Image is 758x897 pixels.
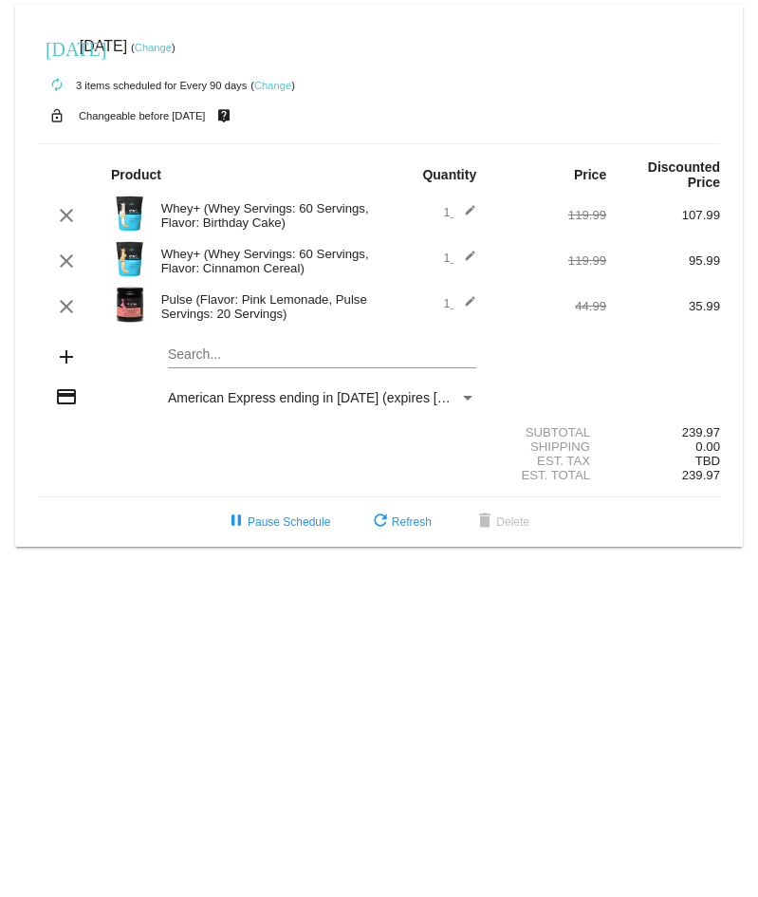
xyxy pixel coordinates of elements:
[492,454,606,468] div: Est. Tax
[152,292,379,321] div: Pulse (Flavor: Pink Lemonade, Pulse Servings: 20 Servings)
[492,208,606,222] div: 119.99
[79,110,206,121] small: Changeable before [DATE]
[55,250,78,272] mat-icon: clear
[492,253,606,268] div: 119.99
[46,36,68,59] mat-icon: [DATE]
[111,195,149,233] img: Image-1-Carousel-Whey-5lb-Birthday-Cake.png
[111,240,149,278] img: Image-1-Carousel-Whey-5lb-Cin-Cereal-Roman-Berezecky.png
[682,468,720,482] span: 239.97
[225,515,330,529] span: Pause Schedule
[152,201,379,230] div: Whey+ (Whey Servings: 60 Servings, Flavor: Birthday Cake)
[369,515,432,529] span: Refresh
[492,299,606,313] div: 44.99
[492,425,606,439] div: Subtotal
[606,299,720,313] div: 35.99
[695,439,720,454] span: 0.00
[168,390,476,405] mat-select: Payment Method
[135,42,172,53] a: Change
[111,286,149,324] img: Image-1-Carousel-Pulse-20S-Pink-Lemonade-Transp.png
[111,167,161,182] strong: Product
[168,347,476,363] input: Search...
[55,204,78,227] mat-icon: clear
[38,80,247,91] small: 3 items scheduled for Every 90 days
[473,511,496,533] mat-icon: delete
[648,159,720,190] strong: Discounted Price
[422,167,476,182] strong: Quantity
[369,511,392,533] mat-icon: refresh
[354,505,447,539] button: Refresh
[210,505,345,539] button: Pause Schedule
[443,251,476,265] span: 1
[695,454,720,468] span: TBD
[46,74,68,97] mat-icon: autorenew
[131,42,176,53] small: ( )
[453,204,476,227] mat-icon: edit
[606,425,720,439] div: 239.97
[473,515,529,529] span: Delete
[574,167,606,182] strong: Price
[254,80,291,91] a: Change
[55,346,78,368] mat-icon: add
[225,511,248,533] mat-icon: pause
[458,505,545,539] button: Delete
[152,247,379,275] div: Whey+ (Whey Servings: 60 Servings, Flavor: Cinnamon Cereal)
[443,296,476,310] span: 1
[443,205,476,219] span: 1
[55,295,78,318] mat-icon: clear
[213,103,235,128] mat-icon: live_help
[453,295,476,318] mat-icon: edit
[606,208,720,222] div: 107.99
[168,390,581,405] span: American Express ending in [DATE] (expires [CREDIT_CARD_DATA])
[492,439,606,454] div: Shipping
[492,468,606,482] div: Est. Total
[453,250,476,272] mat-icon: edit
[46,103,68,128] mat-icon: lock_open
[606,253,720,268] div: 95.99
[250,80,295,91] small: ( )
[55,385,78,408] mat-icon: credit_card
